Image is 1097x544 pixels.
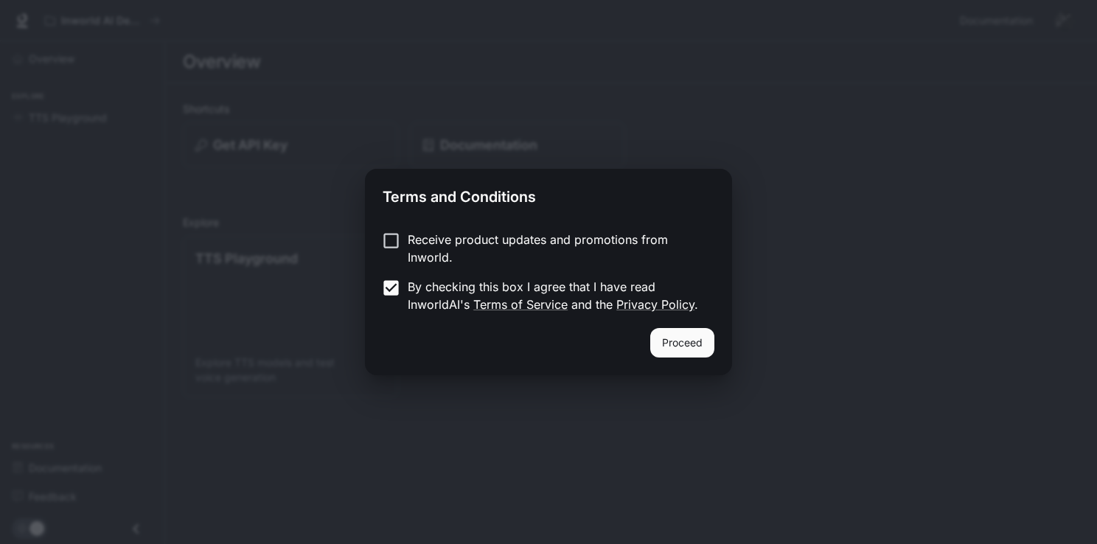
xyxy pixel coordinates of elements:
[408,231,703,266] p: Receive product updates and promotions from Inworld.
[408,278,703,313] p: By checking this box I agree that I have read InworldAI's and the .
[365,169,732,219] h2: Terms and Conditions
[616,297,694,312] a: Privacy Policy
[650,328,714,358] button: Proceed
[473,297,568,312] a: Terms of Service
